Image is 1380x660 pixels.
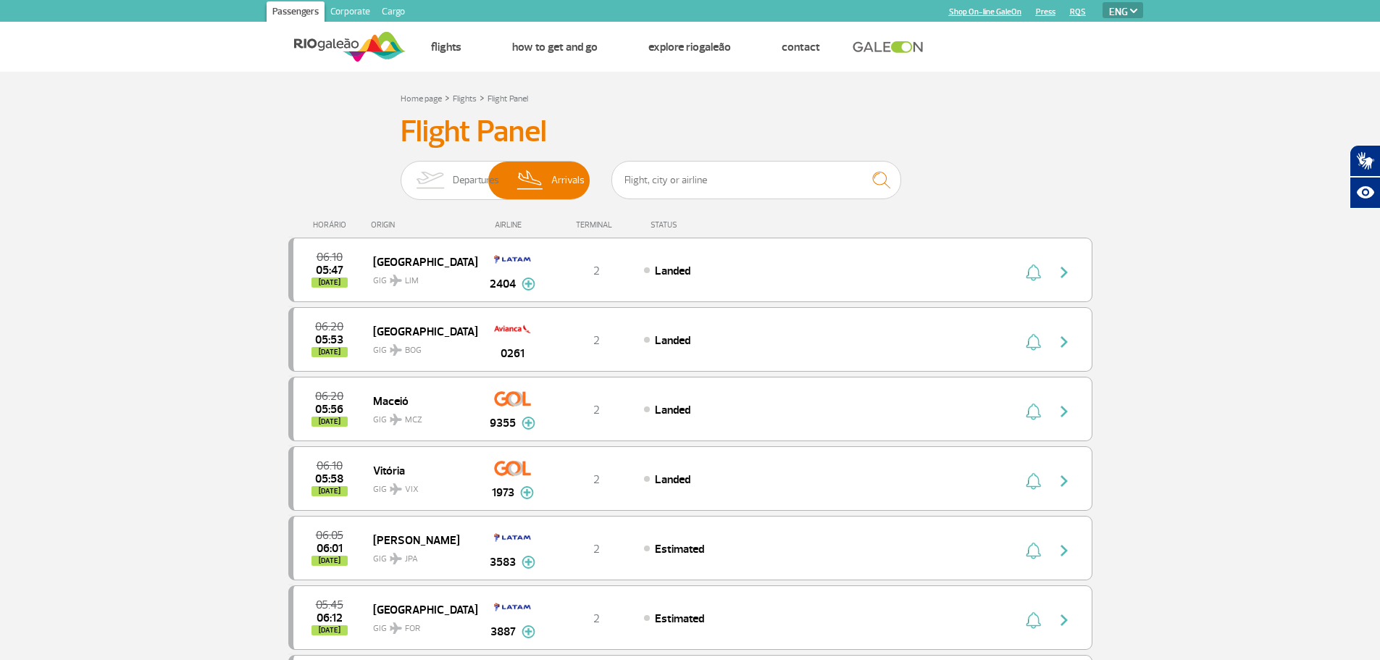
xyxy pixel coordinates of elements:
[490,414,516,432] span: 9355
[293,220,372,230] div: HORÁRIO
[405,622,420,635] span: FOR
[490,554,516,571] span: 3583
[509,162,552,199] img: slider-desembarque
[949,7,1021,17] a: Shop On-line GaleOn
[480,89,485,106] a: >
[520,486,534,499] img: mais-info-painel-voo.svg
[407,162,453,199] img: slider-embarque
[317,461,343,471] span: 2025-08-25 06:10:00
[782,40,820,54] a: Contact
[1055,472,1073,490] img: seta-direita-painel-voo.svg
[405,414,422,427] span: MCZ
[405,553,418,566] span: JPA
[1350,145,1380,177] button: Abrir tradutor de língua de sinais.
[371,220,477,230] div: ORIGIN
[655,611,704,626] span: Estimated
[1055,333,1073,351] img: seta-direita-painel-voo.svg
[401,114,980,150] h3: Flight Panel
[311,625,348,635] span: [DATE]
[390,553,402,564] img: destiny_airplane.svg
[549,220,643,230] div: TERMINAL
[311,277,348,288] span: [DATE]
[655,472,690,487] span: Landed
[492,484,514,501] span: 1973
[488,93,528,104] a: Flight Panel
[373,336,466,357] span: GIG
[1026,611,1041,629] img: sino-painel-voo.svg
[655,542,704,556] span: Estimated
[1026,542,1041,559] img: sino-painel-voo.svg
[1026,472,1041,490] img: sino-painel-voo.svg
[311,347,348,357] span: [DATE]
[1036,7,1055,17] a: Press
[522,417,535,430] img: mais-info-painel-voo.svg
[453,162,499,199] span: Departures
[373,322,466,341] span: [GEOGRAPHIC_DATA]
[373,252,466,271] span: [GEOGRAPHIC_DATA]
[311,486,348,496] span: [DATE]
[373,475,466,496] span: GIG
[490,623,516,640] span: 3887
[1055,542,1073,559] img: seta-direita-painel-voo.svg
[593,472,600,487] span: 2
[373,267,466,288] span: GIG
[311,417,348,427] span: [DATE]
[373,530,466,549] span: [PERSON_NAME]
[405,275,419,288] span: LIM
[1070,7,1086,17] a: RQS
[445,89,450,106] a: >
[551,162,585,199] span: Arrivals
[477,220,549,230] div: AIRLINE
[315,404,343,414] span: 2025-08-25 05:56:00
[316,265,343,275] span: 2025-08-25 05:47:01
[267,1,325,25] a: Passengers
[325,1,376,25] a: Corporate
[1026,333,1041,351] img: sino-painel-voo.svg
[390,414,402,425] img: destiny_airplane.svg
[593,403,600,417] span: 2
[390,622,402,634] img: destiny_airplane.svg
[453,93,477,104] a: Flights
[317,252,343,262] span: 2025-08-25 06:10:00
[317,613,343,623] span: 2025-08-25 06:12:00
[501,345,524,362] span: 0261
[593,611,600,626] span: 2
[373,391,466,410] span: Maceió
[390,344,402,356] img: destiny_airplane.svg
[373,406,466,427] span: GIG
[1055,403,1073,420] img: seta-direita-painel-voo.svg
[611,161,901,199] input: Flight, city or airline
[1026,264,1041,281] img: sino-painel-voo.svg
[405,483,419,496] span: VIX
[315,335,343,345] span: 2025-08-25 05:53:00
[373,545,466,566] span: GIG
[390,275,402,286] img: destiny_airplane.svg
[490,275,516,293] span: 2404
[431,40,461,54] a: Flights
[1055,611,1073,629] img: seta-direita-painel-voo.svg
[373,614,466,635] span: GIG
[643,220,761,230] div: STATUS
[648,40,731,54] a: Explore RIOgaleão
[390,483,402,495] img: destiny_airplane.svg
[1026,403,1041,420] img: sino-painel-voo.svg
[405,344,422,357] span: BOG
[316,600,343,610] span: 2025-08-25 05:45:00
[655,403,690,417] span: Landed
[593,264,600,278] span: 2
[373,461,466,480] span: Vitória
[1350,145,1380,209] div: Plugin de acessibilidade da Hand Talk.
[373,600,466,619] span: [GEOGRAPHIC_DATA]
[401,93,442,104] a: Home page
[315,322,343,332] span: 2025-08-25 06:20:00
[522,625,535,638] img: mais-info-painel-voo.svg
[593,333,600,348] span: 2
[315,391,343,401] span: 2025-08-25 06:20:00
[376,1,411,25] a: Cargo
[1350,177,1380,209] button: Abrir recursos assistivos.
[1055,264,1073,281] img: seta-direita-painel-voo.svg
[655,264,690,278] span: Landed
[522,277,535,291] img: mais-info-painel-voo.svg
[316,530,343,540] span: 2025-08-25 06:05:00
[512,40,598,54] a: How to get and go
